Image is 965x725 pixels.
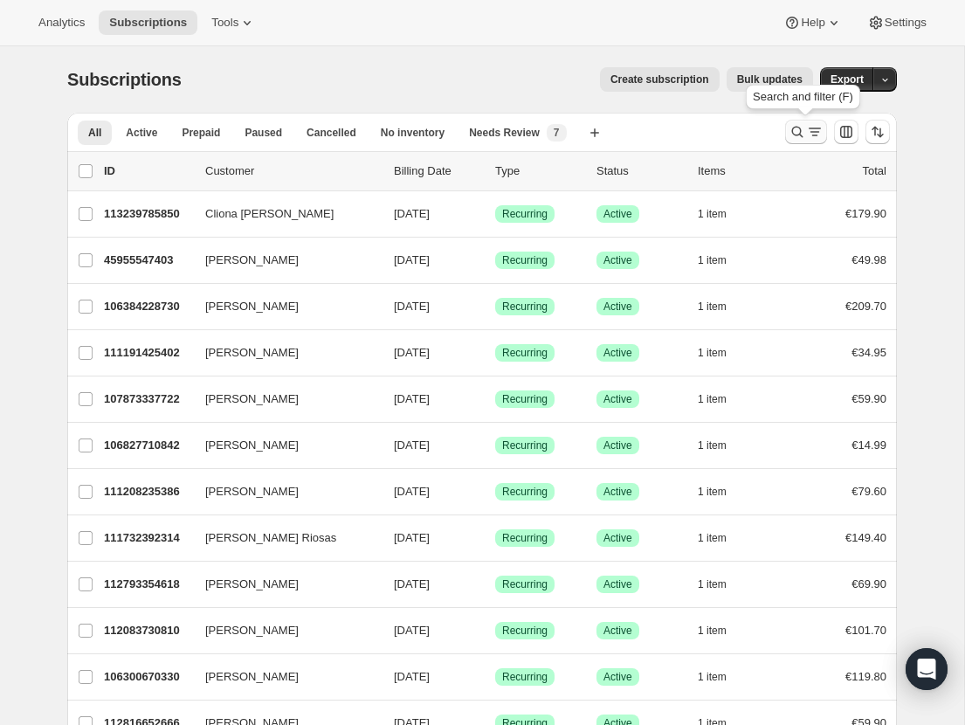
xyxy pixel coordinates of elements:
[394,670,430,683] span: [DATE]
[394,207,430,220] span: [DATE]
[851,438,886,452] span: €14.99
[603,485,632,499] span: Active
[104,668,191,686] p: 106300670330
[104,341,886,365] div: 111191425402[PERSON_NAME][DATE]SuccessRecurringSuccessActive1 item€34.95
[603,577,632,591] span: Active
[851,346,886,359] span: €34.95
[307,126,356,140] span: Cancelled
[851,253,886,266] span: €49.98
[469,126,540,140] span: Needs Review
[394,346,430,359] span: [DATE]
[104,294,886,319] div: 106384228730[PERSON_NAME][DATE]SuccessRecurringSuccessActive1 item€209.70
[863,162,886,180] p: Total
[603,670,632,684] span: Active
[205,437,299,454] span: [PERSON_NAME]
[737,72,803,86] span: Bulk updates
[104,387,886,411] div: 107873337722[PERSON_NAME][DATE]SuccessRecurringSuccessActive1 item€59.90
[502,531,548,545] span: Recurring
[865,120,890,144] button: Sort the results
[698,485,727,499] span: 1 item
[104,252,191,269] p: 45955547403
[801,16,824,30] span: Help
[104,572,886,597] div: 112793354618[PERSON_NAME][DATE]SuccessRecurringSuccessActive1 item€69.90
[596,162,684,180] p: Status
[502,670,548,684] span: Recurring
[394,624,430,637] span: [DATE]
[885,16,927,30] span: Settings
[245,126,282,140] span: Paused
[104,437,191,454] p: 106827710842
[394,300,430,313] span: [DATE]
[104,480,886,504] div: 111208235386[PERSON_NAME][DATE]SuccessRecurringSuccessActive1 item€79.60
[603,438,632,452] span: Active
[205,344,299,362] span: [PERSON_NAME]
[205,162,380,180] p: Customer
[205,529,336,547] span: [PERSON_NAME] Riosas
[845,624,886,637] span: €101.70
[698,300,727,314] span: 1 item
[205,622,299,639] span: [PERSON_NAME]
[104,205,191,223] p: 113239785850
[610,72,709,86] span: Create subscription
[502,438,548,452] span: Recurring
[104,202,886,226] div: 113239785850Cliona [PERSON_NAME][DATE]SuccessRecurringSuccessActive1 item€179.90
[502,207,548,221] span: Recurring
[845,531,886,544] span: €149.40
[603,346,632,360] span: Active
[205,668,299,686] span: [PERSON_NAME]
[698,392,727,406] span: 1 item
[104,529,191,547] p: 111732392314
[211,16,238,30] span: Tools
[502,485,548,499] span: Recurring
[698,665,746,689] button: 1 item
[502,624,548,638] span: Recurring
[773,10,852,35] button: Help
[104,162,191,180] p: ID
[698,346,727,360] span: 1 item
[845,300,886,313] span: €209.70
[906,648,948,690] div: Open Intercom Messenger
[603,392,632,406] span: Active
[851,577,886,590] span: €69.90
[727,67,813,92] button: Bulk updates
[104,576,191,593] p: 112793354618
[109,16,187,30] span: Subscriptions
[104,618,886,643] div: 112083730810[PERSON_NAME][DATE]SuccessRecurringSuccessActive1 item€101.70
[381,126,445,140] span: No inventory
[698,480,746,504] button: 1 item
[126,126,157,140] span: Active
[394,253,430,266] span: [DATE]
[195,246,369,274] button: [PERSON_NAME]
[851,485,886,498] span: €79.60
[698,253,727,267] span: 1 item
[820,67,874,92] button: Export
[831,72,864,86] span: Export
[205,298,299,315] span: [PERSON_NAME]
[394,531,430,544] span: [DATE]
[205,483,299,501] span: [PERSON_NAME]
[104,248,886,273] div: 45955547403[PERSON_NAME][DATE]SuccessRecurringSuccessActive1 item€49.98
[502,577,548,591] span: Recurring
[195,570,369,598] button: [PERSON_NAME]
[99,10,197,35] button: Subscriptions
[698,531,727,545] span: 1 item
[88,126,101,140] span: All
[698,618,746,643] button: 1 item
[104,483,191,501] p: 111208235386
[394,577,430,590] span: [DATE]
[603,207,632,221] span: Active
[195,663,369,691] button: [PERSON_NAME]
[195,339,369,367] button: [PERSON_NAME]
[201,10,266,35] button: Tools
[495,162,582,180] div: Type
[785,120,827,144] button: Search and filter results
[205,205,334,223] span: Cliona [PERSON_NAME]
[104,390,191,408] p: 107873337722
[205,576,299,593] span: [PERSON_NAME]
[698,162,785,180] div: Items
[857,10,937,35] button: Settings
[104,162,886,180] div: IDCustomerBilling DateTypeStatusItemsTotal
[603,624,632,638] span: Active
[502,300,548,314] span: Recurring
[600,67,720,92] button: Create subscription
